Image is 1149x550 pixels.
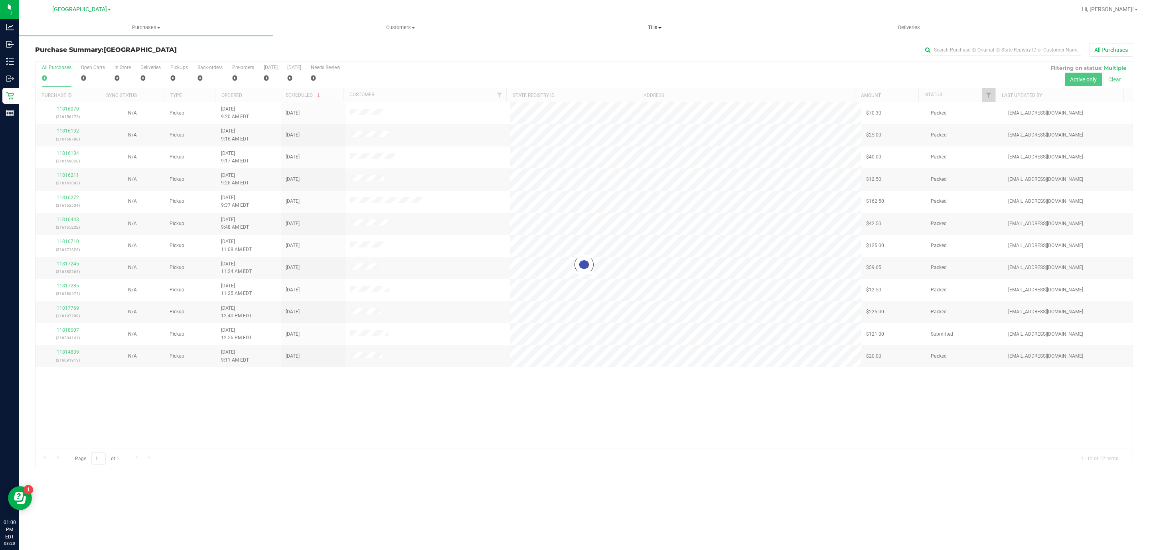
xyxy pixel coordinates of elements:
[6,75,14,83] inline-svg: Outbound
[274,24,527,31] span: Customers
[52,6,107,13] span: [GEOGRAPHIC_DATA]
[6,92,14,100] inline-svg: Retail
[887,24,931,31] span: Deliveries
[527,19,782,36] a: Tills
[24,485,33,495] iframe: Resource center unread badge
[19,24,273,31] span: Purchases
[4,519,16,540] p: 01:00 PM EDT
[4,540,16,546] p: 08/20
[104,46,177,53] span: [GEOGRAPHIC_DATA]
[922,44,1081,56] input: Search Purchase ID, Original ID, State Registry ID or Customer Name...
[273,19,527,36] a: Customers
[6,57,14,65] inline-svg: Inventory
[8,486,32,510] iframe: Resource center
[19,19,273,36] a: Purchases
[6,23,14,31] inline-svg: Analytics
[35,46,401,53] h3: Purchase Summary:
[1082,6,1134,12] span: Hi, [PERSON_NAME]!
[1089,43,1133,57] button: All Purchases
[6,40,14,48] inline-svg: Inbound
[6,109,14,117] inline-svg: Reports
[528,24,781,31] span: Tills
[782,19,1036,36] a: Deliveries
